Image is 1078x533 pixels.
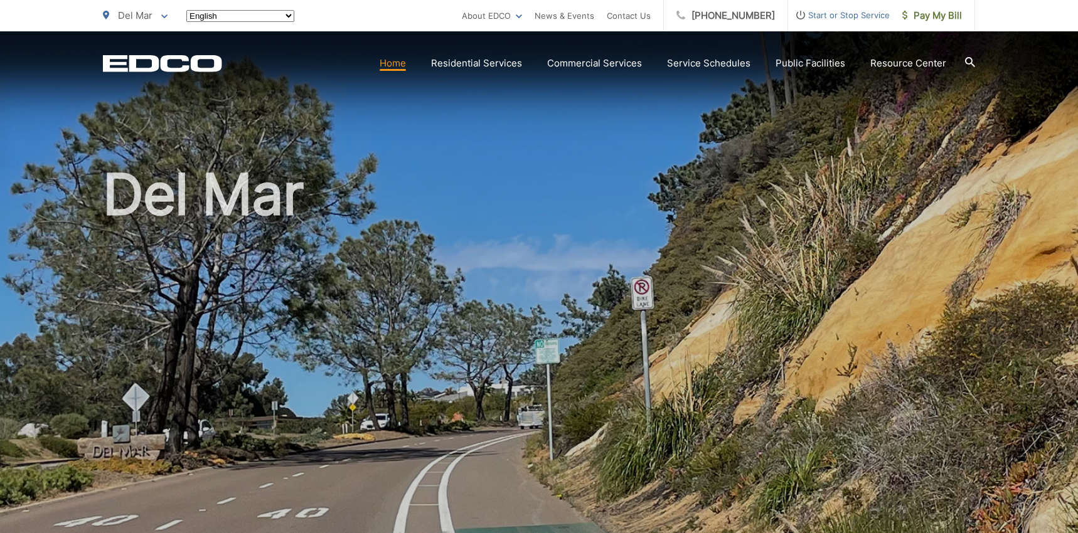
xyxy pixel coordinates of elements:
a: Public Facilities [776,56,845,71]
a: Commercial Services [547,56,642,71]
a: EDCD logo. Return to the homepage. [103,55,222,72]
a: Resource Center [870,56,946,71]
a: Contact Us [607,8,651,23]
a: About EDCO [462,8,522,23]
span: Pay My Bill [902,8,962,23]
a: News & Events [535,8,594,23]
a: Home [380,56,406,71]
span: Del Mar [118,9,152,21]
a: Service Schedules [667,56,750,71]
select: Select a language [186,10,294,22]
a: Residential Services [431,56,522,71]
